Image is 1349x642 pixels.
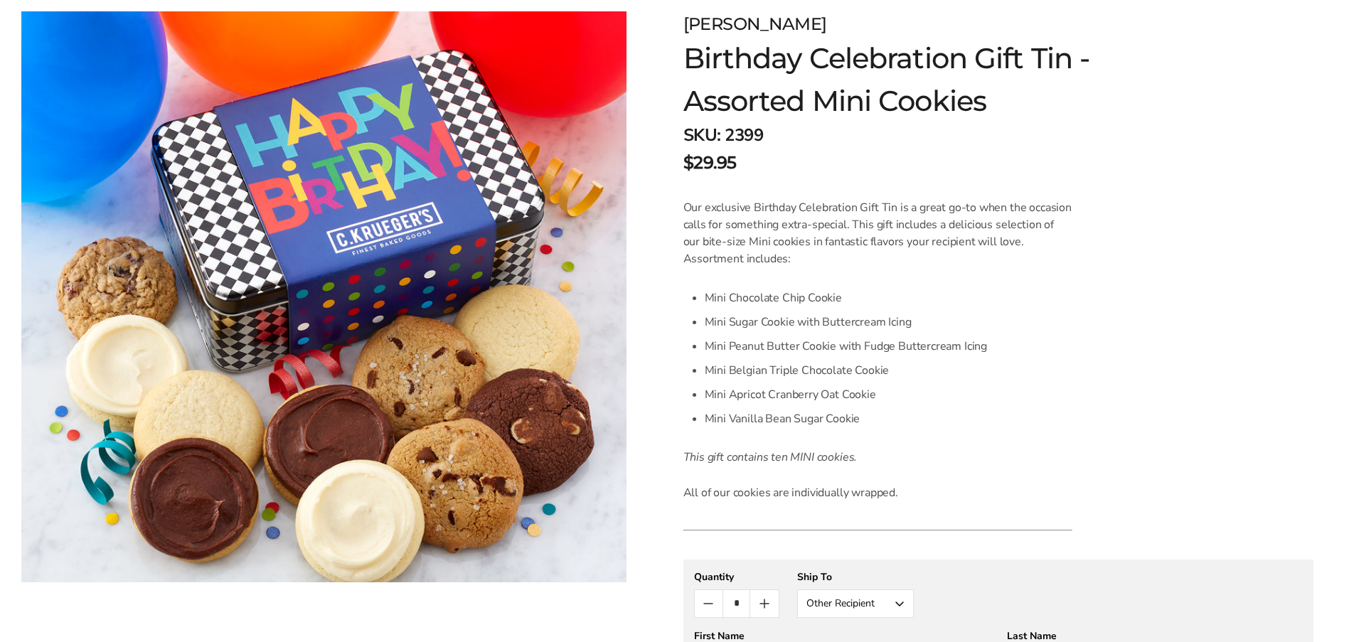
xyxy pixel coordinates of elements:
li: Mini Peanut Butter Cookie with Fudge Buttercream Icing [705,334,1072,358]
li: Mini Vanilla Bean Sugar Cookie [705,407,1072,431]
h1: Birthday Celebration Gift Tin - Assorted Mini Cookies [683,37,1137,122]
button: Count plus [750,590,778,617]
span: $29.95 [683,150,737,176]
li: Mini Belgian Triple Chocolate Cookie [705,358,1072,382]
em: This gift contains ten MINI cookies. [683,449,858,465]
p: Our exclusive Birthday Celebration Gift Tin is a great go-to when the occasion calls for somethin... [683,199,1072,267]
div: Ship To [797,570,914,584]
div: Quantity [694,570,779,584]
strong: SKU: [683,124,721,146]
input: Quantity [723,590,750,617]
li: Mini Apricot Cranberry Oat Cookie [705,382,1072,407]
p: All of our cookies are individually wrapped. [683,484,1072,501]
button: Other Recipient [797,589,914,618]
li: Mini Chocolate Chip Cookie [705,286,1072,310]
span: 2399 [725,124,763,146]
img: Birthday Celebration Gift Tin - Assorted Mini Cookies [21,11,626,582]
iframe: Sign Up via Text for Offers [11,588,147,631]
button: Count minus [695,590,723,617]
li: Mini Sugar Cookie with Buttercream Icing [705,310,1072,334]
div: [PERSON_NAME] [683,11,1137,37]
